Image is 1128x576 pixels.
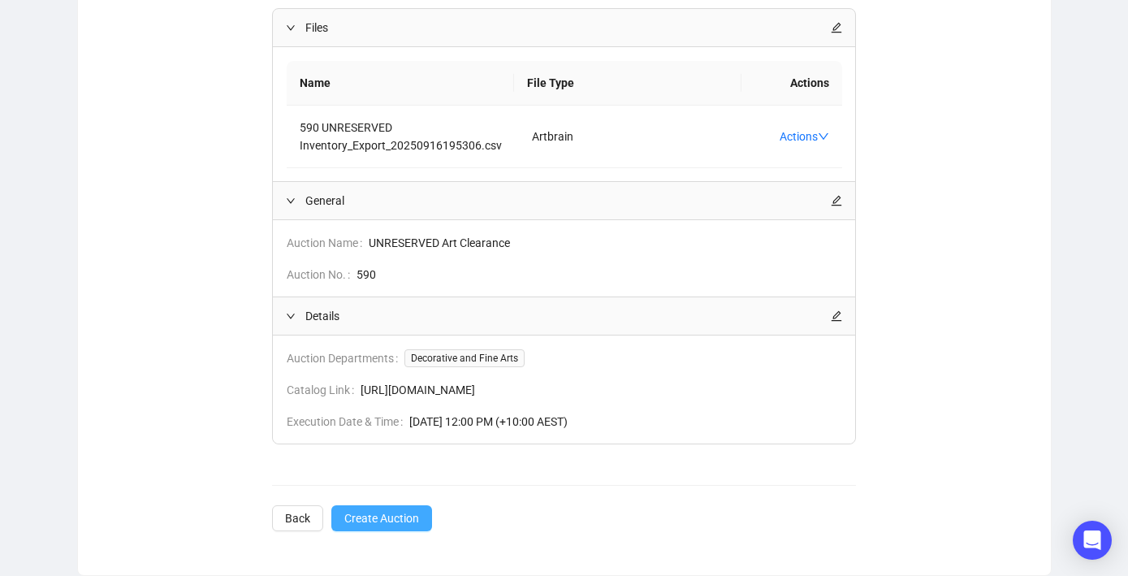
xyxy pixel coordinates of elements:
[532,130,573,143] span: Artbrain
[287,266,357,284] span: Auction No.
[272,505,323,531] button: Back
[287,106,519,168] td: 590 UNRESERVED Inventory_Export_20250916195306.csv
[273,297,855,335] div: Detailsedit
[357,266,842,284] span: 590
[369,234,842,252] span: UNRESERVED Art Clearance
[287,349,404,367] span: Auction Departments
[305,307,831,325] span: Details
[344,509,419,527] span: Create Auction
[831,22,842,33] span: edit
[305,192,831,210] span: General
[780,130,829,143] a: Actions
[287,381,361,399] span: Catalog Link
[287,413,409,431] span: Execution Date & Time
[409,413,842,431] span: [DATE] 12:00 PM (+10:00 AEST)
[331,505,432,531] button: Create Auction
[831,310,842,322] span: edit
[514,61,741,106] th: File Type
[1073,521,1112,560] div: Open Intercom Messenger
[287,61,514,106] th: Name
[361,381,842,399] span: [URL][DOMAIN_NAME]
[286,196,296,206] span: expanded
[285,509,310,527] span: Back
[831,195,842,206] span: edit
[273,182,855,219] div: Generaledit
[818,131,829,142] span: down
[287,234,369,252] span: Auction Name
[286,23,296,32] span: expanded
[741,61,841,106] th: Actions
[305,19,831,37] span: Files
[404,349,525,367] span: Decorative and Fine Arts
[273,9,855,46] div: Filesedit
[286,311,296,321] span: expanded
